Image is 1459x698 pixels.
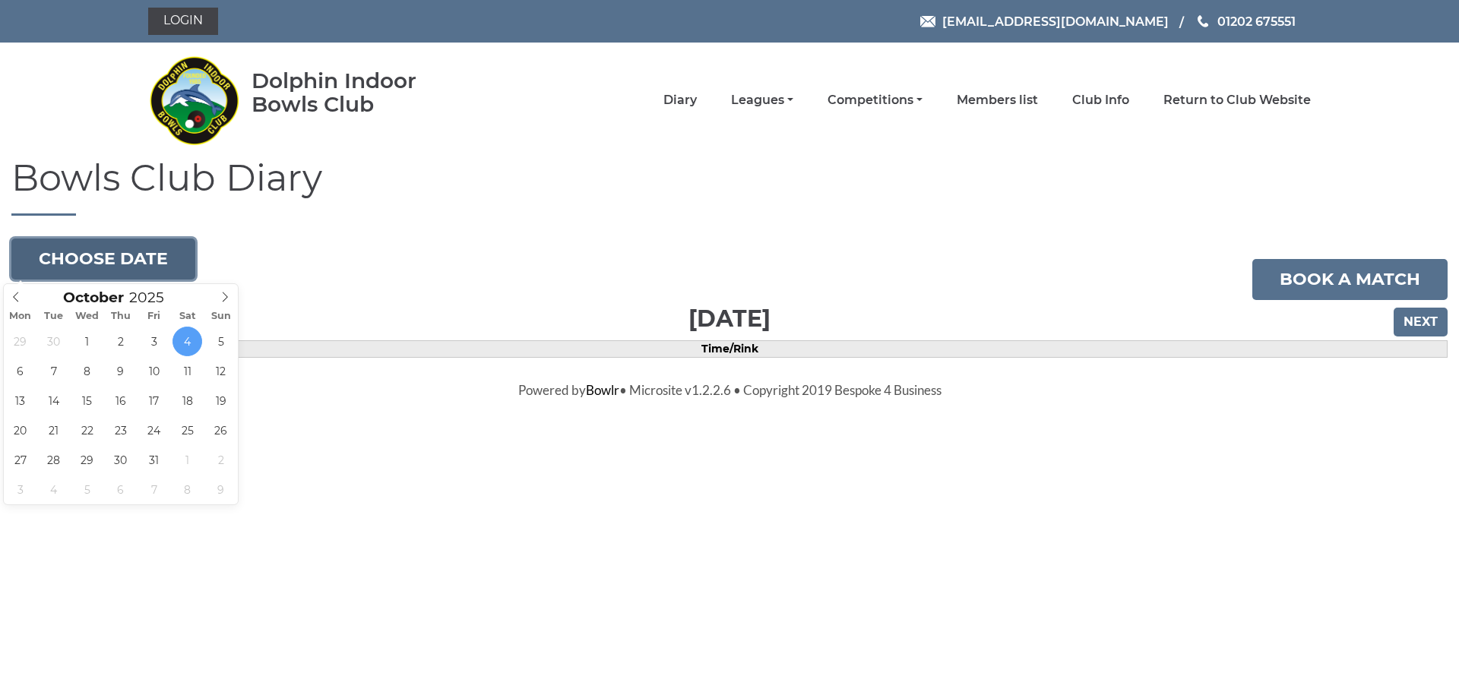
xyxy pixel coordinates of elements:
[172,475,202,504] span: November 8, 2025
[920,16,935,27] img: Email
[5,415,35,445] span: October 20, 2025
[72,356,102,386] span: October 8, 2025
[39,445,68,475] span: October 28, 2025
[942,14,1169,28] span: [EMAIL_ADDRESS][DOMAIN_NAME]
[139,356,169,386] span: October 10, 2025
[138,311,171,321] span: Fri
[206,475,236,504] span: November 9, 2025
[1198,15,1208,27] img: Phone us
[252,69,465,116] div: Dolphin Indoor Bowls Club
[1394,308,1448,336] input: Next
[206,356,236,386] span: October 12, 2025
[206,415,236,445] span: October 26, 2025
[139,445,169,475] span: October 31, 2025
[206,445,236,475] span: November 2, 2025
[172,415,202,445] span: October 25, 2025
[920,12,1169,31] a: Email [EMAIL_ADDRESS][DOMAIN_NAME]
[5,445,35,475] span: October 27, 2025
[72,445,102,475] span: October 29, 2025
[5,327,35,356] span: September 29, 2025
[106,475,135,504] span: November 6, 2025
[148,8,218,35] a: Login
[5,356,35,386] span: October 6, 2025
[172,386,202,415] span: October 18, 2025
[172,445,202,475] span: November 1, 2025
[72,415,102,445] span: October 22, 2025
[39,386,68,415] span: October 14, 2025
[828,92,923,109] a: Competitions
[1252,259,1448,300] a: Book a match
[106,356,135,386] span: October 9, 2025
[206,386,236,415] span: October 19, 2025
[172,356,202,386] span: October 11, 2025
[104,311,138,321] span: Thu
[4,311,37,321] span: Mon
[206,327,236,356] span: October 5, 2025
[124,289,183,306] input: Scroll to increment
[72,386,102,415] span: October 15, 2025
[71,311,104,321] span: Wed
[663,92,697,109] a: Diary
[5,386,35,415] span: October 13, 2025
[586,382,619,398] a: Bowlr
[148,47,239,153] img: Dolphin Indoor Bowls Club
[139,415,169,445] span: October 24, 2025
[63,291,124,305] span: Scroll to increment
[39,327,68,356] span: September 30, 2025
[5,475,35,504] span: November 3, 2025
[139,475,169,504] span: November 7, 2025
[171,311,204,321] span: Sat
[1163,92,1311,109] a: Return to Club Website
[37,311,71,321] span: Tue
[139,386,169,415] span: October 17, 2025
[106,415,135,445] span: October 23, 2025
[39,415,68,445] span: October 21, 2025
[957,92,1038,109] a: Members list
[11,158,1448,216] h1: Bowls Club Diary
[139,327,169,356] span: October 3, 2025
[39,475,68,504] span: November 4, 2025
[1072,92,1129,109] a: Club Info
[39,356,68,386] span: October 7, 2025
[11,238,195,280] button: Choose date
[518,382,942,398] span: Powered by • Microsite v1.2.2.6 • Copyright 2019 Bespoke 4 Business
[72,327,102,356] span: October 1, 2025
[12,340,1448,357] td: Time/Rink
[172,327,202,356] span: October 4, 2025
[1195,12,1296,31] a: Phone us 01202 675551
[204,311,238,321] span: Sun
[1217,14,1296,28] span: 01202 675551
[106,386,135,415] span: October 16, 2025
[72,475,102,504] span: November 5, 2025
[106,445,135,475] span: October 30, 2025
[106,327,135,356] span: October 2, 2025
[731,92,793,109] a: Leagues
